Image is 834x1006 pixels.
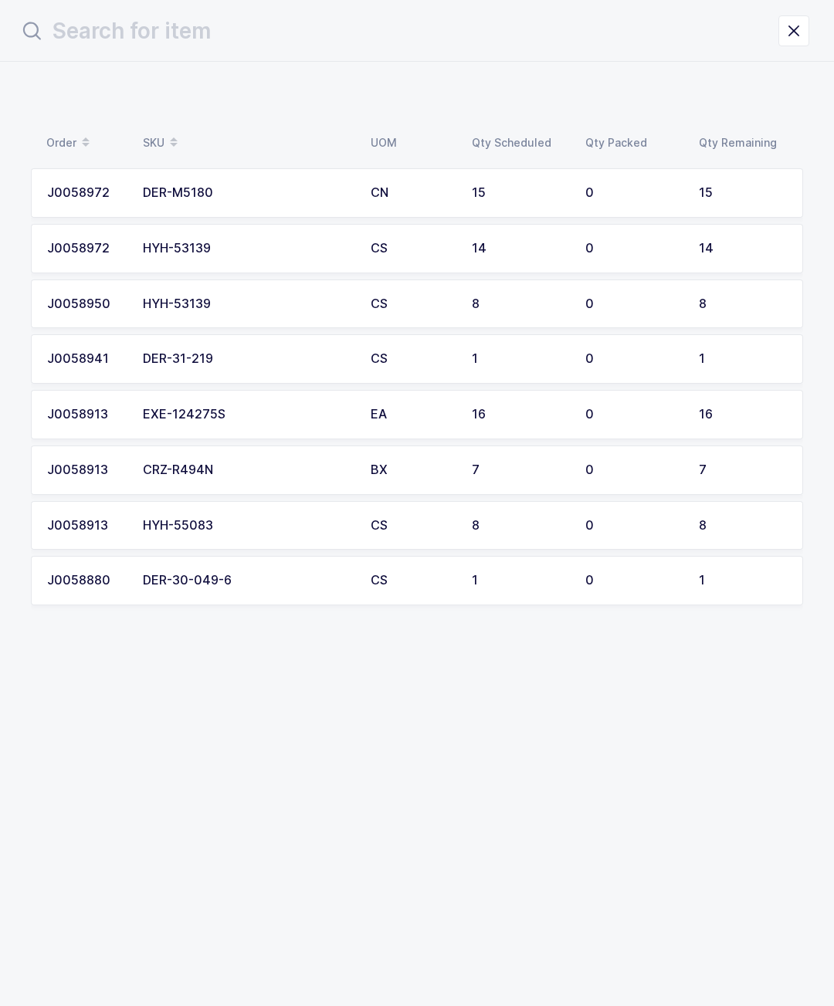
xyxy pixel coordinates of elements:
div: CS [371,574,453,588]
div: UOM [371,137,453,149]
div: 15 [699,186,787,200]
div: 1 [472,352,567,366]
div: CS [371,242,453,256]
div: 0 [585,408,680,422]
div: J0058913 [47,463,124,477]
div: 0 [585,519,680,533]
div: 1 [699,352,787,366]
div: 15 [472,186,567,200]
div: 0 [585,242,680,256]
div: J0058950 [47,297,124,311]
div: CS [371,352,453,366]
div: 7 [472,463,567,477]
div: BX [371,463,453,477]
div: 0 [585,352,680,366]
div: SKU [143,130,352,156]
div: DER-M5180 [143,186,352,200]
div: 0 [585,186,680,200]
div: J0058941 [47,352,124,366]
div: 0 [585,574,680,588]
div: CN [371,186,453,200]
div: DER-30-049-6 [143,574,352,588]
div: Order [46,130,124,156]
div: J0058880 [47,574,124,588]
div: Qty Packed [585,137,680,149]
div: HYH-53139 [143,297,352,311]
div: 0 [585,463,680,477]
div: EA [371,408,453,422]
div: Qty Scheduled [472,137,567,149]
div: 16 [472,408,567,422]
div: HYH-53139 [143,242,352,256]
div: 1 [472,574,567,588]
div: 0 [585,297,680,311]
div: 14 [699,242,787,256]
div: 1 [699,574,787,588]
div: 7 [699,463,787,477]
div: 8 [472,519,567,533]
div: 14 [472,242,567,256]
div: 16 [699,408,787,422]
div: J0058972 [47,242,124,256]
div: DER-31-219 [143,352,352,366]
div: J0058972 [47,186,124,200]
div: 8 [699,297,787,311]
div: CRZ-R494N [143,463,352,477]
div: Qty Remaining [699,137,788,149]
div: J0058913 [47,408,124,422]
div: 8 [472,297,567,311]
input: Search for item [19,12,778,49]
div: CS [371,297,453,311]
div: HYH-55083 [143,519,352,533]
div: 8 [699,519,787,533]
button: close drawer [778,15,809,46]
div: CS [371,519,453,533]
div: J0058913 [47,519,124,533]
div: EXE-124275S [143,408,352,422]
